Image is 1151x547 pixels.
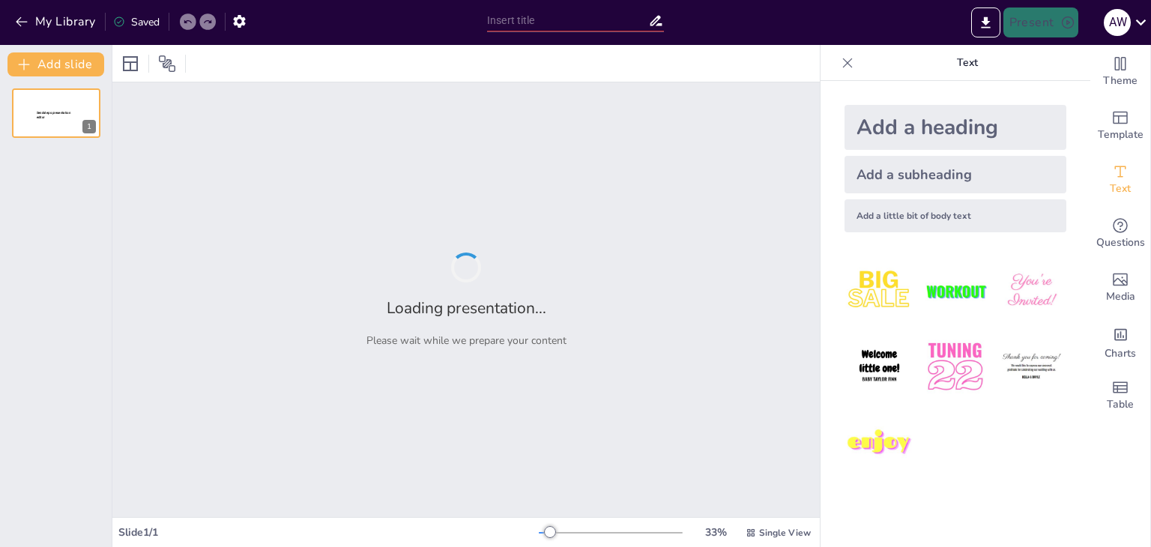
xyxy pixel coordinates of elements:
button: My Library [11,10,102,34]
div: Change the overall theme [1090,45,1150,99]
div: 1 [82,120,96,133]
img: 6.jpeg [997,332,1066,402]
img: 4.jpeg [845,332,914,402]
p: Please wait while we prepare your content [366,333,567,348]
span: Table [1107,396,1134,413]
div: Add ready made slides [1090,99,1150,153]
span: Position [158,55,176,73]
span: Theme [1103,73,1138,89]
button: Add slide [7,52,104,76]
div: A W [1104,9,1131,36]
button: A W [1104,7,1131,37]
div: Get real-time input from your audience [1090,207,1150,261]
h2: Loading presentation... [387,297,546,318]
div: Add a heading [845,105,1066,150]
img: 3.jpeg [997,256,1066,326]
img: 2.jpeg [920,256,990,326]
div: Add a table [1090,369,1150,423]
div: Add charts and graphs [1090,315,1150,369]
button: Present [1003,7,1078,37]
input: Insert title [487,10,648,31]
span: Charts [1105,345,1136,362]
img: 7.jpeg [845,408,914,478]
img: 1.jpeg [845,256,914,326]
p: Text [860,45,1075,81]
div: Add images, graphics, shapes or video [1090,261,1150,315]
span: Questions [1096,235,1145,251]
span: Media [1106,288,1135,305]
span: Single View [759,527,811,539]
div: Add a little bit of body text [845,199,1066,232]
button: Export to PowerPoint [971,7,1000,37]
img: 5.jpeg [920,332,990,402]
div: Add a subheading [845,156,1066,193]
div: Add text boxes [1090,153,1150,207]
div: Saved [113,15,160,29]
div: 1 [12,88,100,138]
div: Slide 1 / 1 [118,525,539,540]
div: Layout [118,52,142,76]
span: Text [1110,181,1131,197]
div: 33 % [698,525,734,540]
span: Sendsteps presentation editor [37,111,70,119]
span: Template [1098,127,1144,143]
